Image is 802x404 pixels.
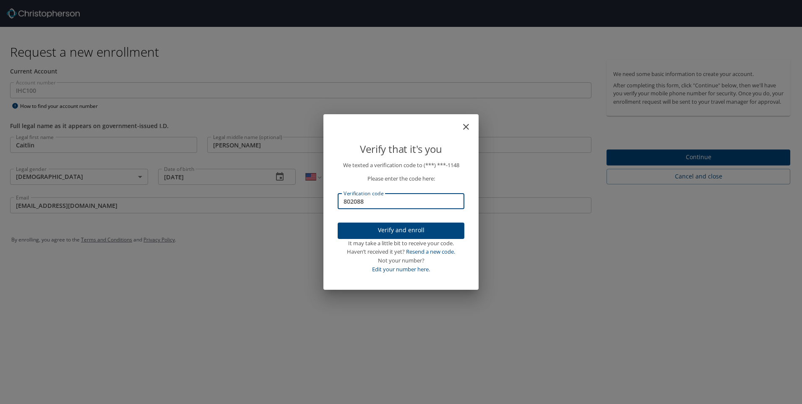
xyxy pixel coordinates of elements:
div: Not your number? [338,256,464,265]
p: Verify that it's you [338,141,464,157]
a: Edit your number here. [372,265,430,273]
div: It may take a little bit to receive your code. [338,239,464,248]
button: Verify and enroll [338,223,464,239]
span: Verify and enroll [344,225,458,236]
p: Please enter the code here: [338,174,464,183]
button: close [465,118,475,128]
div: Haven’t received it yet? [338,247,464,256]
a: Resend a new code. [406,248,455,255]
p: We texted a verification code to (***) ***- 1148 [338,161,464,170]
